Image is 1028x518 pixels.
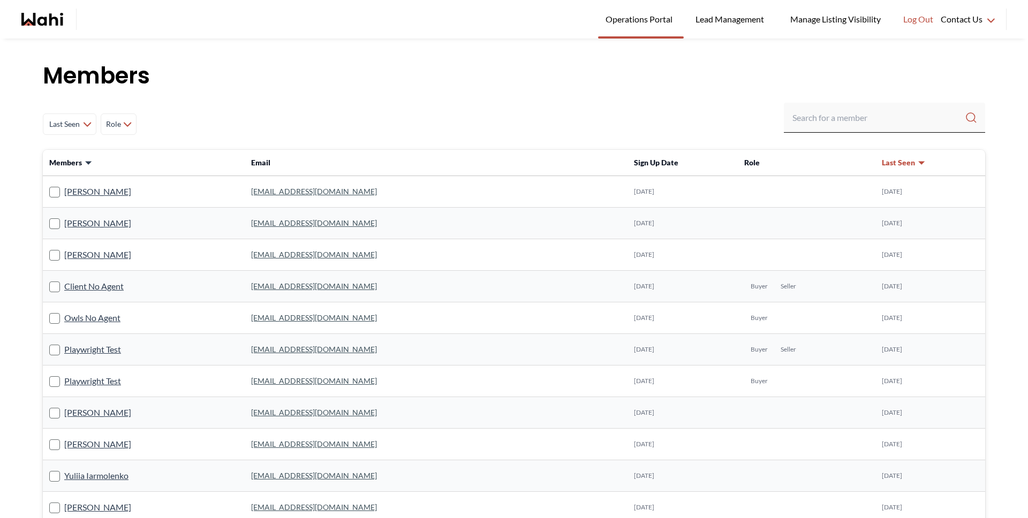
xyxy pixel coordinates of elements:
td: [DATE] [628,460,738,492]
td: [DATE] [628,208,738,239]
td: [DATE] [628,302,738,334]
span: Log Out [903,12,933,26]
a: [PERSON_NAME] [64,437,131,451]
span: Buyer [751,345,768,354]
a: [PERSON_NAME] [64,185,131,199]
a: [EMAIL_ADDRESS][DOMAIN_NAME] [251,313,377,322]
a: Owls No Agent [64,311,120,325]
a: [EMAIL_ADDRESS][DOMAIN_NAME] [251,187,377,196]
span: Role [744,158,760,167]
span: Role [105,115,121,134]
td: [DATE] [875,429,985,460]
span: Last Seen [48,115,81,134]
td: [DATE] [628,334,738,365]
span: Seller [781,345,796,354]
td: [DATE] [875,365,985,397]
span: Lead Management [696,12,768,26]
span: Sign Up Date [634,158,678,167]
a: Wahi homepage [21,13,63,26]
td: [DATE] [875,239,985,271]
a: [PERSON_NAME] [64,216,131,230]
a: [EMAIL_ADDRESS][DOMAIN_NAME] [251,502,377,512]
td: [DATE] [875,302,985,334]
td: [DATE] [628,365,738,397]
td: [DATE] [628,397,738,429]
span: Members [49,157,82,168]
span: Seller [781,282,796,291]
a: [EMAIL_ADDRESS][DOMAIN_NAME] [251,471,377,480]
a: [PERSON_NAME] [64,500,131,514]
a: Playwright Test [64,374,121,388]
a: [EMAIL_ADDRESS][DOMAIN_NAME] [251,281,377,291]
span: Last Seen [882,157,915,168]
input: Search input [792,108,965,127]
a: [EMAIL_ADDRESS][DOMAIN_NAME] [251,408,377,417]
h1: Members [43,60,985,92]
td: [DATE] [875,334,985,365]
span: Buyer [751,282,768,291]
a: Yuliia Iarmolenko [64,469,128,483]
span: Buyer [751,314,768,322]
a: [PERSON_NAME] [64,248,131,262]
td: [DATE] [628,176,738,208]
button: Members [49,157,93,168]
td: [DATE] [875,460,985,492]
span: Email [251,158,270,167]
td: [DATE] [875,208,985,239]
td: [DATE] [875,271,985,302]
a: [EMAIL_ADDRESS][DOMAIN_NAME] [251,439,377,448]
a: [PERSON_NAME] [64,406,131,420]
td: [DATE] [875,176,985,208]
a: [EMAIL_ADDRESS][DOMAIN_NAME] [251,345,377,354]
a: [EMAIL_ADDRESS][DOMAIN_NAME] [251,218,377,227]
td: [DATE] [628,429,738,460]
td: [DATE] [628,239,738,271]
span: Buyer [751,377,768,385]
td: [DATE] [628,271,738,302]
a: [EMAIL_ADDRESS][DOMAIN_NAME] [251,376,377,385]
a: Client No Agent [64,279,124,293]
a: Playwright Test [64,342,121,356]
td: [DATE] [875,397,985,429]
a: [EMAIL_ADDRESS][DOMAIN_NAME] [251,250,377,259]
span: Operations Portal [606,12,676,26]
button: Last Seen [882,157,926,168]
span: Manage Listing Visibility [787,12,884,26]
